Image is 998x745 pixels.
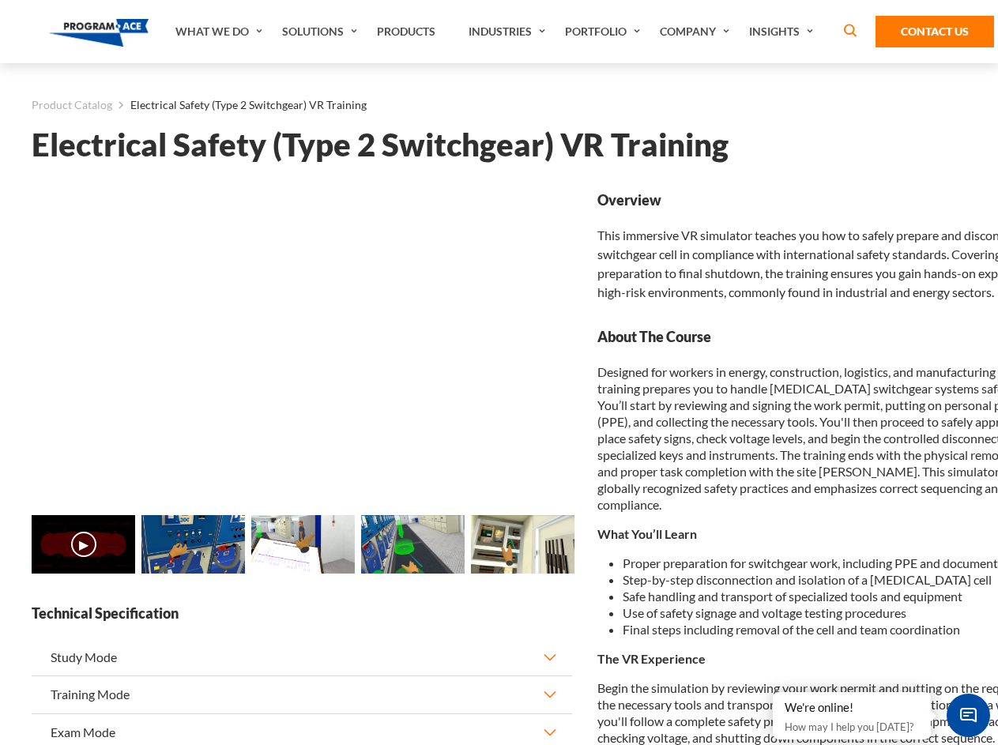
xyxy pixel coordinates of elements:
[71,532,96,557] button: ▶
[785,717,919,736] p: How may I help you [DATE]?
[32,95,112,115] a: Product Catalog
[947,694,990,737] span: Chat Widget
[32,190,572,495] iframe: Electrical Safety (Type 2 Switchgear) VR Training - Video 0
[471,515,574,574] img: Electrical Safety (Type 2 Switchgear) VR Training - Preview 4
[876,16,994,47] a: Contact Us
[361,515,465,574] img: Electrical Safety (Type 2 Switchgear) VR Training - Preview 3
[49,19,149,47] img: Program-Ace
[112,95,367,115] li: Electrical Safety (Type 2 Switchgear) VR Training
[785,700,919,716] div: We're online!
[32,639,572,675] button: Study Mode
[32,604,572,623] strong: Technical Specification
[141,515,245,574] img: Electrical Safety (Type 2 Switchgear) VR Training - Preview 1
[251,515,355,574] img: Electrical Safety (Type 2 Switchgear) VR Training - Preview 2
[32,676,572,713] button: Training Mode
[32,515,135,574] img: Electrical Safety (Type 2 Switchgear) VR Training - Video 0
